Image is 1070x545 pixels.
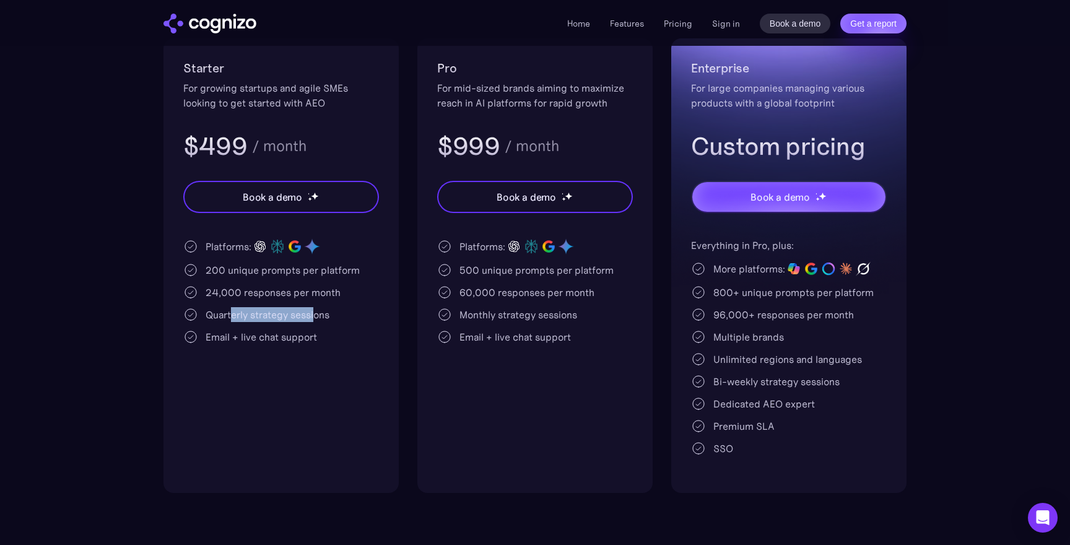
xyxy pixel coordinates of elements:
div: Open Intercom Messenger [1028,503,1058,533]
div: Email + live chat support [206,329,317,344]
div: 24,000 responses per month [206,285,341,300]
a: Pricing [664,18,692,29]
div: For growing startups and agile SMEs looking to get started with AEO [183,81,379,110]
div: For mid-sized brands aiming to maximize reach in AI platforms for rapid growth [437,81,633,110]
div: Dedicated AEO expert [713,396,815,411]
a: Book a demostarstarstar [437,181,633,213]
a: Book a demostarstarstar [183,181,379,213]
a: home [163,14,256,33]
div: / month [252,139,307,154]
div: Unlimited regions and languages [713,352,862,367]
img: star [819,192,827,200]
div: Multiple brands [713,329,784,344]
div: Platforms: [206,239,251,254]
div: / month [505,139,559,154]
div: 60,000 responses per month [459,285,594,300]
div: Book a demo [497,190,556,204]
div: 800+ unique prompts per platform [713,285,874,300]
div: SSO [713,441,733,456]
img: cognizo logo [163,14,256,33]
div: 200 unique prompts per platform [206,263,360,277]
a: Sign in [712,16,740,31]
div: Quarterly strategy sessions [206,307,329,322]
img: star [816,197,820,201]
div: For large companies managing various products with a global footprint [691,81,887,110]
h3: $999 [437,130,500,162]
img: star [565,192,573,200]
a: Book a demostarstarstar [691,181,887,213]
h2: Pro [437,58,633,78]
a: Home [567,18,590,29]
img: star [311,192,319,200]
div: Premium SLA [713,419,775,434]
div: 500 unique prompts per platform [459,263,614,277]
div: Email + live chat support [459,329,571,344]
h2: Starter [183,58,379,78]
div: Book a demo [750,190,810,204]
a: Book a demo [760,14,831,33]
h3: $499 [183,130,247,162]
div: Bi-weekly strategy sessions [713,374,840,389]
img: star [562,193,563,194]
img: star [816,193,817,194]
img: star [308,197,312,201]
div: 96,000+ responses per month [713,307,854,322]
div: Monthly strategy sessions [459,307,577,322]
div: Book a demo [243,190,302,204]
div: Platforms: [459,239,505,254]
h2: Enterprise [691,58,887,78]
h3: Custom pricing [691,130,887,162]
a: Features [610,18,644,29]
div: More platforms: [713,261,785,276]
div: Everything in Pro, plus: [691,238,887,253]
a: Get a report [840,14,907,33]
img: star [562,197,566,201]
img: star [308,193,310,194]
